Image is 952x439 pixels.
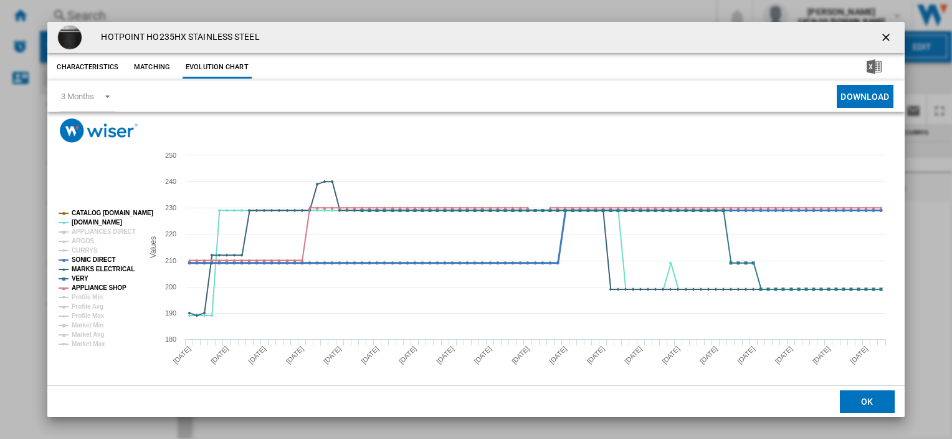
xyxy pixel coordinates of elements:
[72,284,126,291] tspan: APPLIANCE SHOP
[397,345,418,365] tspan: [DATE]
[72,322,103,329] tspan: Market Min
[72,275,88,282] tspan: VERY
[849,345,870,365] tspan: [DATE]
[285,345,305,365] tspan: [DATE]
[736,345,757,365] tspan: [DATE]
[698,345,719,365] tspan: [DATE]
[867,59,882,74] img: excel-24x24.png
[72,312,105,319] tspan: Profile Max
[72,247,98,254] tspan: CURRYS
[661,345,682,365] tspan: [DATE]
[837,85,893,108] button: Download
[72,303,103,310] tspan: Profile Avg
[436,345,456,365] tspan: [DATE]
[165,283,176,291] tspan: 200
[57,25,82,50] img: 5364926c7d6010ab190de1d5d01e8e338f502a7d_1.jpg
[72,256,115,263] tspan: SONIC DIRECT
[840,390,895,413] button: OK
[95,31,259,44] h4: HOTPOINT HO235HX STAINLESS STEEL
[149,236,158,258] tspan: Values
[54,56,121,79] button: Characteristics
[586,345,606,365] tspan: [DATE]
[473,345,493,365] tspan: [DATE]
[183,56,252,79] button: Evolution chart
[510,345,531,365] tspan: [DATE]
[72,219,122,226] tspan: [DOMAIN_NAME]
[72,238,95,244] tspan: ARGOS
[209,345,230,365] tspan: [DATE]
[880,31,895,46] ng-md-icon: getI18NText('BUTTONS.CLOSE_DIALOG')
[72,266,135,273] tspan: MARKS ELECTRICAL
[165,230,176,238] tspan: 220
[72,210,153,216] tspan: CATALOG [DOMAIN_NAME]
[360,345,381,365] tspan: [DATE]
[125,56,179,79] button: Matching
[322,345,343,365] tspan: [DATE]
[165,257,176,264] tspan: 210
[60,118,138,143] img: logo_wiser_300x94.png
[72,331,104,338] tspan: Market Avg
[72,340,105,347] tspan: Market Max
[47,22,904,417] md-dialog: Product popup
[247,345,268,365] tspan: [DATE]
[847,56,902,79] button: Download in Excel
[165,335,176,343] tspan: 180
[165,204,176,211] tspan: 230
[165,178,176,185] tspan: 240
[811,345,832,365] tspan: [DATE]
[61,92,93,101] div: 3 Months
[548,345,569,365] tspan: [DATE]
[165,152,176,159] tspan: 250
[72,228,136,235] tspan: APPLIANCES DIRECT
[875,25,900,50] button: getI18NText('BUTTONS.CLOSE_DIALOG')
[172,345,193,365] tspan: [DATE]
[774,345,794,365] tspan: [DATE]
[165,309,176,317] tspan: 190
[72,294,103,301] tspan: Profile Min
[623,345,644,365] tspan: [DATE]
